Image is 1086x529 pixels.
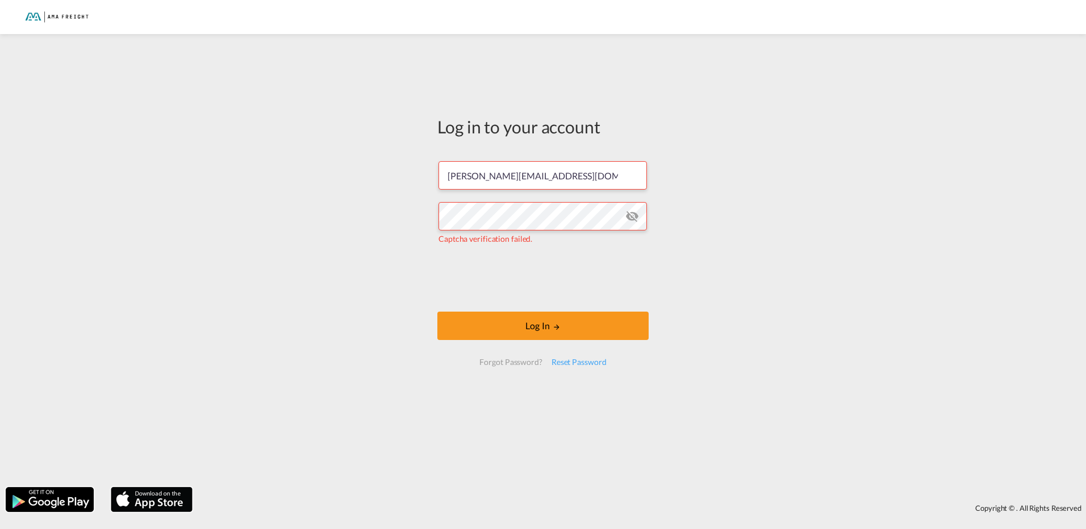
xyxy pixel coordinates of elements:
[457,256,629,300] iframe: reCAPTCHA
[17,5,94,30] img: f843cad07f0a11efa29f0335918cc2fb.png
[437,115,649,138] div: Log in to your account
[625,209,639,223] md-icon: icon-eye-off
[438,234,532,243] span: Captcha verification failed.
[198,498,1086,518] div: Copyright © . All Rights Reserved
[437,312,649,340] button: LOGIN
[110,486,194,513] img: apple.png
[475,352,546,372] div: Forgot Password?
[547,352,611,372] div: Reset Password
[5,486,95,513] img: google.png
[438,161,647,190] input: Enter email/phone number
